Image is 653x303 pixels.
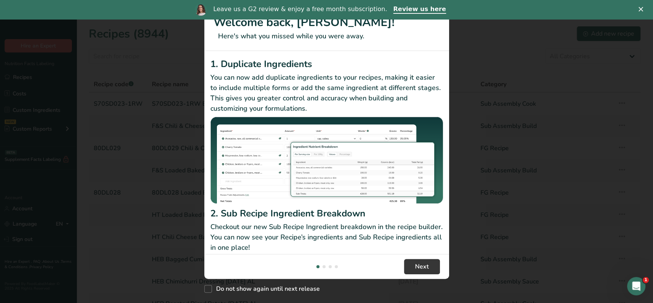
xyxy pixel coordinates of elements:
img: Duplicate Ingredients [210,117,443,204]
div: Close [638,7,646,11]
p: Here's what you missed while you were away. [213,31,440,41]
button: Next [404,259,440,274]
h2: 2. Sub Recipe Ingredient Breakdown [210,206,443,220]
h1: Welcome back, [PERSON_NAME]! [213,14,440,31]
img: Profile image for Reem [195,3,207,16]
iframe: Intercom live chat [627,277,645,295]
span: Do not show again until next release [212,285,320,293]
div: Leave us a G2 review & enjoy a free month subscription. [213,5,387,13]
p: You can now add duplicate ingredients to your recipes, making it easier to include multiple forms... [210,72,443,114]
span: 1 [643,277,649,283]
h2: 1. Duplicate Ingredients [210,57,443,71]
p: Checkout our new Sub Recipe Ingredient breakdown in the recipe builder. You can now see your Reci... [210,222,443,253]
span: Next [415,262,429,271]
a: Review us here [393,5,446,14]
